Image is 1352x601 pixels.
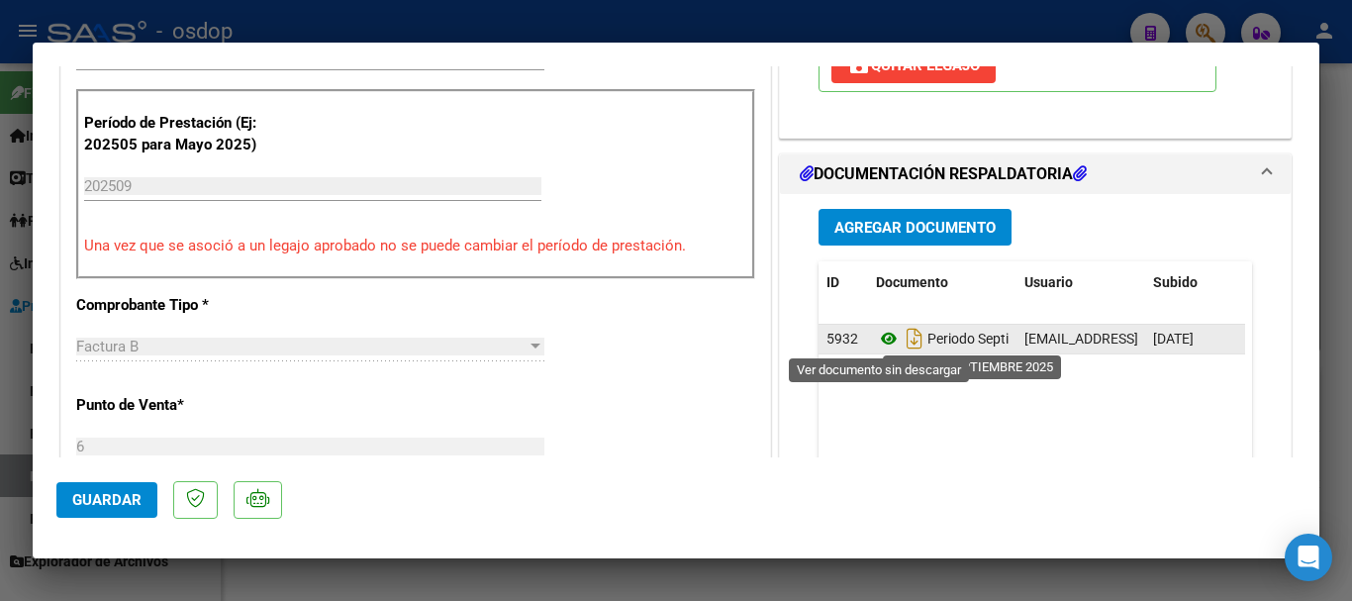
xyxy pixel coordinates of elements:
span: Subido [1153,274,1198,290]
span: [DATE] [1153,331,1194,347]
span: Quitar Legajo [847,56,980,74]
i: Descargar documento [902,323,927,354]
span: Documento [876,274,948,290]
p: Punto de Venta [76,394,280,417]
p: Una vez que se asoció a un legajo aprobado no se puede cambiar el período de prestación. [84,235,747,257]
span: Guardar [72,491,142,509]
h1: DOCUMENTACIÓN RESPALDATORIA [800,162,1087,186]
p: Período de Prestación (Ej: 202505 para Mayo 2025) [84,112,283,156]
span: Agregar Documento [834,219,996,237]
span: 5932 [826,331,858,347]
span: Usuario [1024,274,1073,290]
p: Comprobante Tipo * [76,294,280,317]
button: Guardar [56,482,157,518]
span: Factura B [76,338,139,355]
datatable-header-cell: Documento [868,261,1016,304]
button: Agregar Documento [819,209,1012,246]
datatable-header-cell: Acción [1244,261,1343,304]
datatable-header-cell: ID [819,261,868,304]
span: Periodo Septiembre 2025 [876,331,1082,347]
mat-expansion-panel-header: DOCUMENTACIÓN RESPALDATORIA [780,154,1291,194]
span: ID [826,274,839,290]
datatable-header-cell: Usuario [1016,261,1145,304]
datatable-header-cell: Subido [1145,261,1244,304]
div: Open Intercom Messenger [1285,534,1332,581]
